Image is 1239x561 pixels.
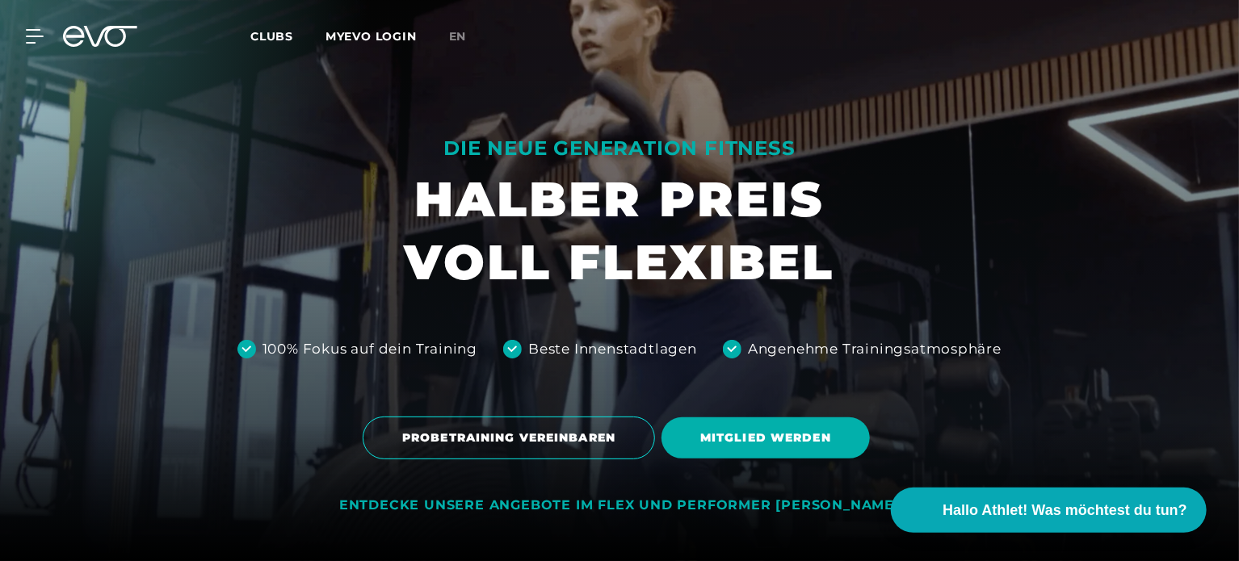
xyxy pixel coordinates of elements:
div: DIE NEUE GENERATION FITNESS [405,136,835,161]
span: Hallo Athlet! Was möchtest du tun? [943,500,1187,521]
a: Clubs [250,28,325,44]
span: PROBETRAINING VEREINBAREN [402,429,615,446]
a: PROBETRAINING VEREINBAREN [363,404,661,471]
div: Angenehme Trainingsatmosphäre [748,339,1002,360]
h1: HALBER PREIS VOLL FLEXIBEL [405,168,835,294]
a: MITGLIED WERDEN [661,405,876,471]
a: en [449,27,486,46]
span: en [449,29,467,44]
div: ENTDECKE UNSERE ANGEBOTE IM FLEX UND PERFORMER [PERSON_NAME] [339,497,900,514]
button: Hallo Athlet! Was möchtest du tun? [891,488,1207,533]
div: 100% Fokus auf dein Training [262,339,477,360]
span: MITGLIED WERDEN [700,429,831,446]
div: Beste Innenstadtlagen [528,339,697,360]
span: Clubs [250,29,293,44]
a: MYEVO LOGIN [325,29,417,44]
